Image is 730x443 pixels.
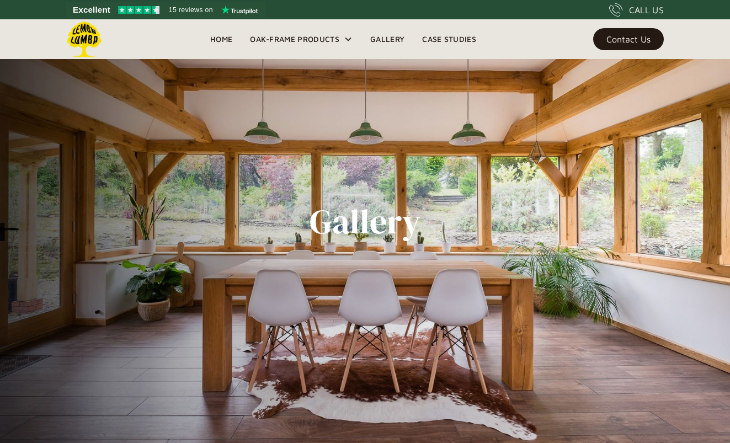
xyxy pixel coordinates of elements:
[413,31,485,47] a: Case Studies
[118,6,159,14] img: Trustpilot 4.5 stars
[169,3,213,17] span: 15 reviews on
[73,3,110,17] span: Excellent
[250,33,339,46] div: Oak-Frame Products
[609,3,664,17] a: CALL US
[241,19,361,59] div: Oak-Frame Products
[629,3,664,17] div: CALL US
[361,31,413,47] a: Gallery
[201,31,241,47] a: Home
[593,28,664,50] a: Contact Us
[606,35,651,43] div: Contact Us
[66,2,265,18] a: See Lemon Lumba reviews on Trustpilot
[310,202,420,241] h1: Gallery
[221,6,258,14] img: Trustpilot logo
